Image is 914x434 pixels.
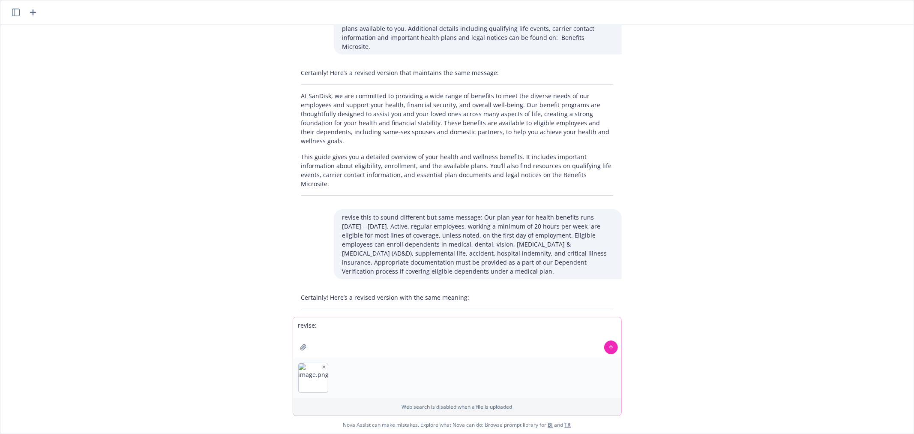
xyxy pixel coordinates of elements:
p: At SanDisk, we are committed to providing a wide range of benefits to meet the diverse needs of o... [301,91,613,145]
span: Nova Assist can make mistakes. Explore what Nova can do: Browse prompt library for and [4,416,910,434]
p: revise this to sound different but same message: Our plan year for health benefits runs [DATE] – ... [342,213,613,276]
p: Certainly! Here’s a revised version that maintains the same message: [301,68,613,77]
p: This guide gives you a detailed overview of your health and wellness benefits. It includes import... [301,152,613,188]
p: Web search is disabled when a file is uploaded [298,403,616,410]
textarea: revise: [293,317,621,358]
p: The health benefits plan year is from [DATE] through [DATE]. Unless otherwise specified, all acti... [301,316,613,370]
img: image.png [299,363,328,392]
a: TR [565,421,571,428]
a: BI [548,421,553,428]
p: Certainly! Here’s a revised version with the same meaning: [301,293,613,302]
